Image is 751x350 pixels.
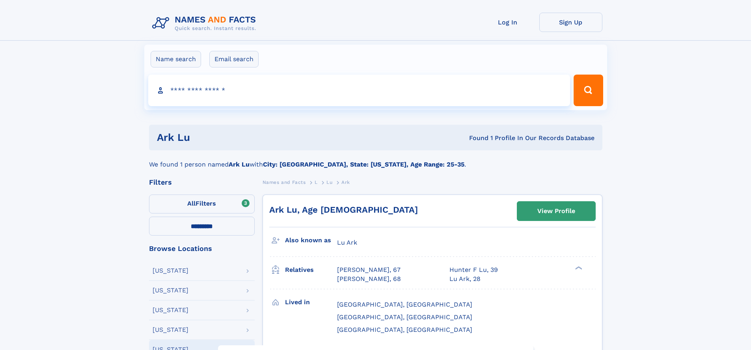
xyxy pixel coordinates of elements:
[449,275,481,283] a: Lu Ark, 28
[337,275,401,283] a: [PERSON_NAME], 68
[337,239,357,246] span: Lu Ark
[337,266,401,274] a: [PERSON_NAME], 67
[574,75,603,106] button: Search Button
[517,202,595,221] a: View Profile
[337,313,472,321] span: [GEOGRAPHIC_DATA], [GEOGRAPHIC_DATA]
[263,161,464,168] b: City: [GEOGRAPHIC_DATA], State: [US_STATE], Age Range: 25-35
[153,287,188,294] div: [US_STATE]
[149,150,602,169] div: We found 1 person named with .
[148,75,570,106] input: search input
[149,13,263,34] img: Logo Names and Facts
[151,51,201,67] label: Name search
[153,268,188,274] div: [US_STATE]
[157,133,330,142] h1: Ark Lu
[229,161,250,168] b: Ark Lu
[149,195,255,213] label: Filters
[341,180,350,185] span: Ark
[326,180,332,185] span: Lu
[537,202,575,220] div: View Profile
[315,180,318,185] span: L
[539,13,602,32] a: Sign Up
[476,13,539,32] a: Log In
[269,205,418,215] a: Ark Lu, Age [DEMOGRAPHIC_DATA]
[315,177,318,187] a: L
[337,326,472,333] span: [GEOGRAPHIC_DATA], [GEOGRAPHIC_DATA]
[209,51,259,67] label: Email search
[153,307,188,313] div: [US_STATE]
[153,327,188,333] div: [US_STATE]
[337,301,472,308] span: [GEOGRAPHIC_DATA], [GEOGRAPHIC_DATA]
[285,263,337,277] h3: Relatives
[149,179,255,186] div: Filters
[449,266,498,274] a: Hunter F Lu, 39
[285,296,337,309] h3: Lived in
[326,177,332,187] a: Lu
[187,200,196,207] span: All
[285,234,337,247] h3: Also known as
[149,245,255,252] div: Browse Locations
[330,134,594,142] div: Found 1 Profile In Our Records Database
[263,177,306,187] a: Names and Facts
[573,266,583,271] div: ❯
